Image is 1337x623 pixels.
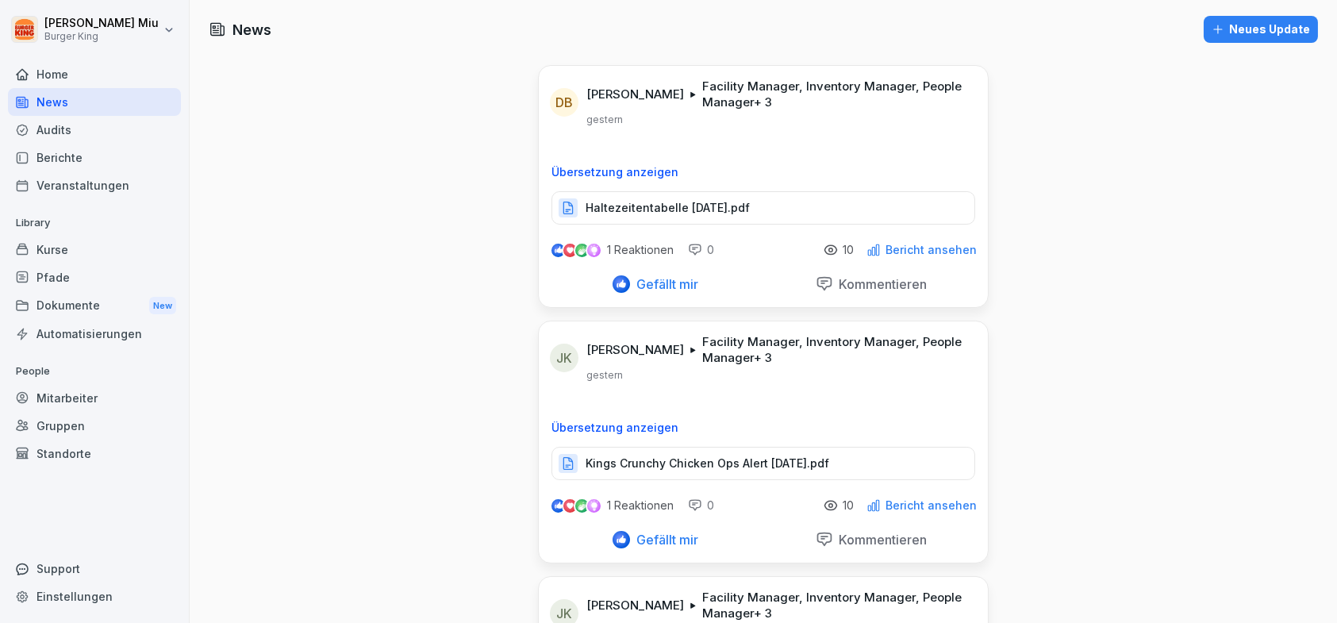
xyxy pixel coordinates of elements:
[833,532,928,548] p: Kommentieren
[688,498,714,513] div: 0
[843,244,854,256] p: 10
[586,200,750,216] p: Haltezeitentabelle [DATE].pdf
[630,532,698,548] p: Gefällt mir
[586,456,829,471] p: Kings Crunchy Chicken Ops Alert [DATE].pdf
[8,359,181,384] p: People
[551,460,975,476] a: Kings Crunchy Chicken Ops Alert [DATE].pdf
[586,87,684,102] p: [PERSON_NAME]
[8,116,181,144] a: Audits
[8,555,181,583] div: Support
[8,291,181,321] a: DokumenteNew
[587,243,601,257] img: inspiring
[564,500,576,512] img: love
[551,166,975,179] p: Übersetzung anzeigen
[630,276,698,292] p: Gefällt mir
[8,583,181,610] a: Einstellungen
[8,60,181,88] a: Home
[575,244,589,257] img: celebrate
[551,421,975,434] p: Übersetzung anzeigen
[688,242,714,258] div: 0
[886,244,977,256] p: Bericht ansehen
[586,113,623,126] p: gestern
[575,499,589,513] img: celebrate
[843,499,854,512] p: 10
[702,79,969,110] p: Facility Manager, Inventory Manager, People Manager + 3
[552,499,565,512] img: like
[586,598,684,613] p: [PERSON_NAME]
[8,291,181,321] div: Dokumente
[607,244,674,256] p: 1 Reaktionen
[8,88,181,116] a: News
[8,412,181,440] a: Gruppen
[8,263,181,291] a: Pfade
[1212,21,1310,38] div: Neues Update
[8,440,181,467] a: Standorte
[8,171,181,199] a: Veranstaltungen
[8,320,181,348] a: Automatisierungen
[8,144,181,171] a: Berichte
[702,334,969,366] p: Facility Manager, Inventory Manager, People Manager + 3
[702,590,969,621] p: Facility Manager, Inventory Manager, People Manager + 3
[44,17,159,30] p: [PERSON_NAME] Miu
[8,384,181,412] a: Mitarbeiter
[564,244,576,256] img: love
[833,276,928,292] p: Kommentieren
[232,19,271,40] h1: News
[44,31,159,42] p: Burger King
[587,498,601,513] img: inspiring
[8,210,181,236] p: Library
[552,244,565,256] img: like
[886,499,977,512] p: Bericht ansehen
[550,344,578,372] div: JK
[1204,16,1318,43] button: Neues Update
[586,342,684,358] p: [PERSON_NAME]
[8,236,181,263] a: Kurse
[149,297,176,315] div: New
[607,499,674,512] p: 1 Reaktionen
[586,369,623,382] p: gestern
[550,88,578,117] div: DB
[551,205,975,221] a: Haltezeitentabelle [DATE].pdf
